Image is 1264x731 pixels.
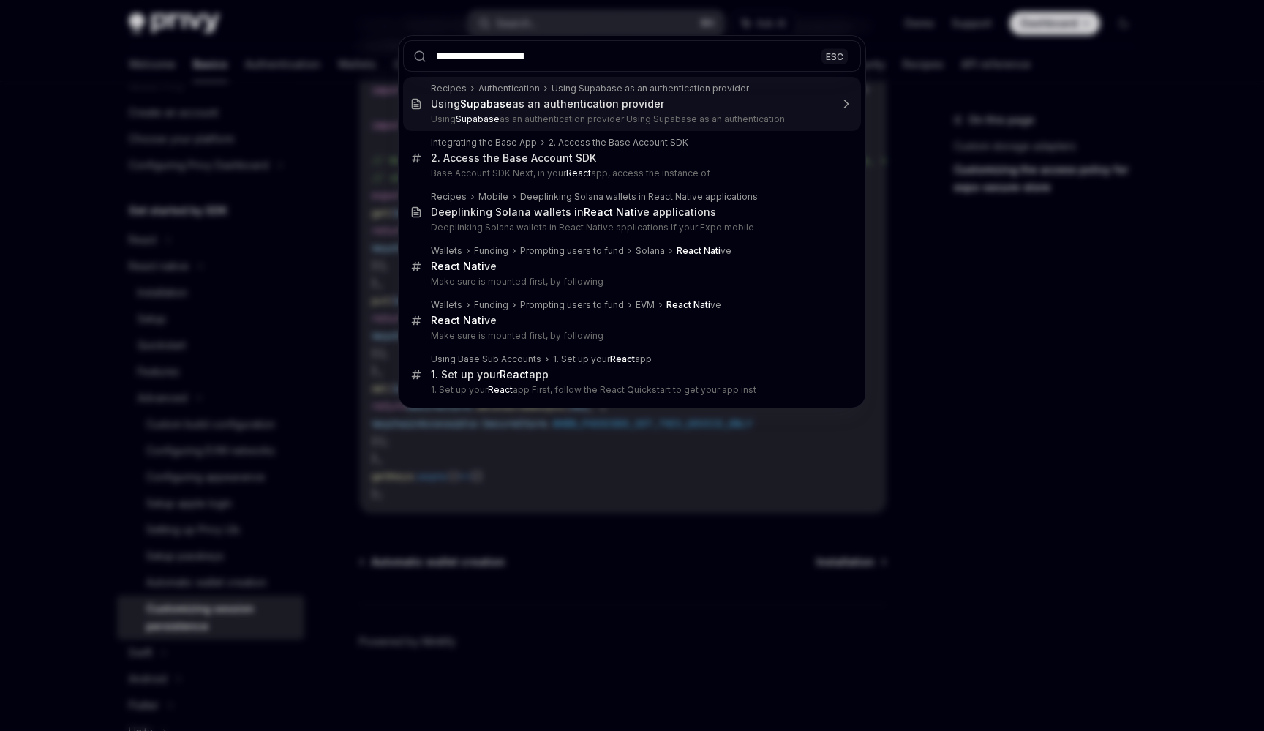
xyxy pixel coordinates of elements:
div: ve [677,245,731,257]
div: Recipes [431,191,467,203]
div: Deeplinking Solana wallets in ve applications [431,206,716,219]
b: React [488,384,513,395]
div: Using Base Sub Accounts [431,353,541,365]
p: Make sure is mounted first, by following [431,330,830,342]
div: Funding [474,299,508,311]
b: React Nati [677,245,721,256]
div: Recipes [431,83,467,94]
div: Authentication [478,83,540,94]
b: Supabase [460,97,512,110]
div: 1. Set up your app [553,353,652,365]
p: Base Account SDK Next, in your app, access the instance of [431,168,830,179]
b: React [500,368,529,381]
div: Wallets [431,299,462,311]
div: Using Supabase as an authentication provider [552,83,749,94]
div: Wallets [431,245,462,257]
p: Make sure is mounted first, by following [431,276,830,288]
div: Mobile [478,191,508,203]
div: ve [431,314,497,327]
div: ve [666,299,721,311]
b: React Nati [431,260,484,272]
b: React [610,353,635,364]
div: 2. Access the Base Account SDK [431,151,596,165]
div: Prompting users to fund [520,245,624,257]
p: 1. Set up your app First, follow the React Quickstart to get your app inst [431,384,830,396]
div: ESC [821,48,848,64]
b: React [566,168,591,179]
p: Using as an authentication provider Using Supabase as an authentication [431,113,830,125]
div: Funding [474,245,508,257]
div: Using as an authentication provider [431,97,664,110]
div: ve [431,260,497,273]
div: Integrating the Base App [431,137,537,149]
div: 2. Access the Base Account SDK [549,137,688,149]
div: Solana [636,245,665,257]
b: React Nati [431,314,484,326]
p: Deeplinking Solana wallets in React Native applications If your Expo mobile [431,222,830,233]
div: Prompting users to fund [520,299,624,311]
div: EVM [636,299,655,311]
b: React Nati [666,299,710,310]
b: Supabase [456,113,500,124]
b: React Nati [584,206,637,218]
div: 1. Set up your app [431,368,549,381]
div: Deeplinking Solana wallets in React Native applications [520,191,758,203]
